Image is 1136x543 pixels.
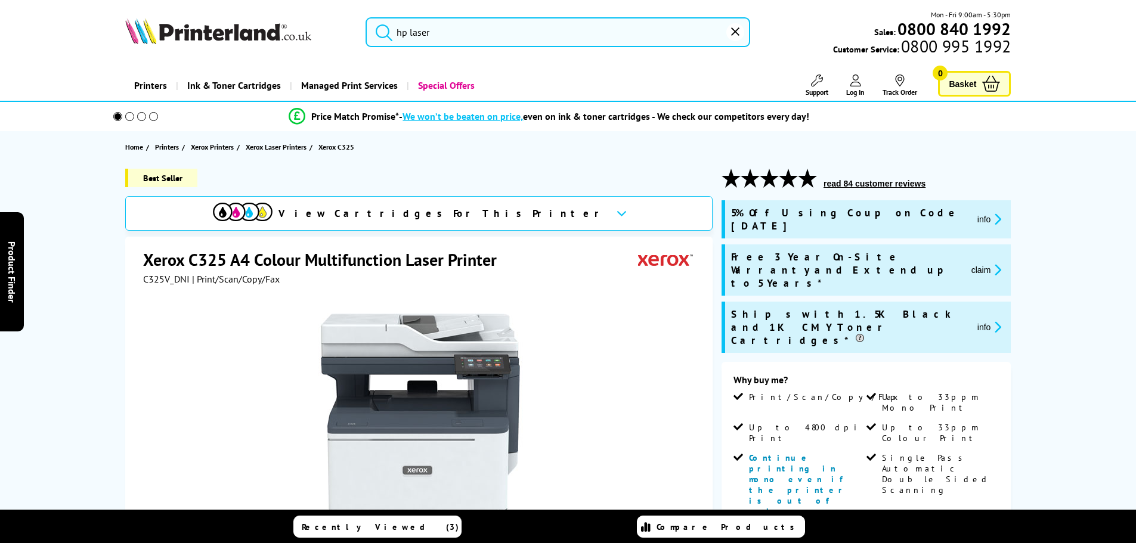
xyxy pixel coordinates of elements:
a: Printerland Logo [125,18,351,46]
span: Compare Products [657,522,801,532]
span: Customer Service: [833,41,1011,55]
a: Xerox Laser Printers [246,141,309,153]
span: 5% Off Using Coupon Code [DATE] [731,206,968,232]
img: cmyk-icon.svg [213,203,273,221]
span: Log In [846,88,865,97]
span: Free 3 Year On-Site Warranty and Extend up to 5 Years* [731,250,962,290]
h1: Xerox C325 A4 Colour Multifunction Laser Printer [143,249,509,271]
span: Price Match Promise* [311,110,399,122]
a: Compare Products [637,516,805,538]
div: - even on ink & toner cartridges - We check our competitors every day! [399,110,809,122]
a: Basket 0 [938,71,1011,97]
span: View Cartridges For This Printer [278,207,606,220]
span: Mon - Fri 9:00am - 5:30pm [931,9,1011,20]
a: Track Order [883,75,917,97]
span: Up to 4800 dpi Print [749,422,863,443]
a: Recently Viewed (3) [293,516,462,538]
b: 0800 840 1992 [897,18,1011,40]
button: promo-description [968,263,1005,277]
img: Xerox [638,249,693,271]
span: 0800 995 1992 [899,41,1011,52]
span: Ships with 1.5K Black and 1K CMY Toner Cartridges* [731,308,968,347]
img: Xerox C325 [304,309,537,542]
a: Ink & Toner Cartridges [176,70,290,101]
span: Up to 33ppm Colour Print [882,422,996,443]
button: read 84 customer reviews [820,178,929,189]
span: Support [806,88,828,97]
a: 0800 840 1992 [896,23,1011,35]
a: Xerox Printers [191,141,237,153]
span: Best Seller [125,169,197,187]
span: Recently Viewed (3) [302,522,459,532]
span: Up to 33ppm Mono Print [882,392,996,413]
span: C325V_DNI [143,273,190,285]
a: Support [806,75,828,97]
img: Printerland Logo [125,18,311,44]
button: promo-description [974,320,1005,334]
span: We won’t be beaten on price, [403,110,523,122]
span: Sales: [874,26,896,38]
span: Continue printing in mono even if the printer is out of colour toners* [749,452,849,528]
a: Managed Print Services [290,70,407,101]
span: Ink & Toner Cartridges [187,70,281,101]
li: modal_Promise [97,106,1002,127]
span: Product Finder [6,241,18,302]
a: Printers [155,141,182,153]
span: | Print/Scan/Copy/Fax [192,273,280,285]
span: Xerox C325 [318,142,354,151]
a: Log In [846,75,865,97]
a: Special Offers [407,70,484,101]
a: Home [125,141,146,153]
span: Basket [949,76,976,92]
span: Home [125,141,143,153]
button: promo-description [974,212,1005,226]
span: Print/Scan/Copy/Fax [749,392,902,402]
a: Printers [125,70,176,101]
span: Xerox Laser Printers [246,141,307,153]
span: Printers [155,141,179,153]
span: 0 [933,66,948,80]
span: Single Pass Automatic Double Sided Scanning [882,452,996,495]
div: Why buy me? [733,374,999,392]
span: Xerox Printers [191,141,234,153]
